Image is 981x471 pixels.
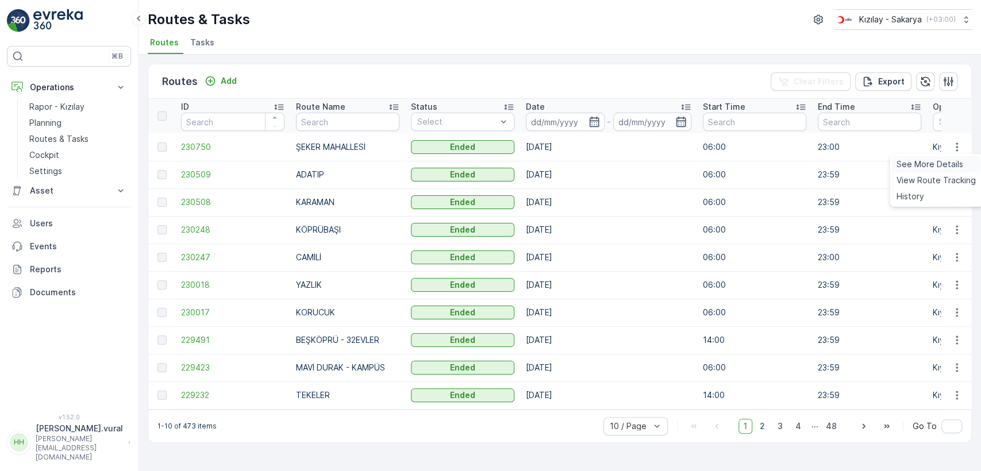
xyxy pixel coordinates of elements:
a: See More Details [892,156,980,172]
span: 230508 [181,196,284,208]
a: Reports [7,258,131,281]
span: 230509 [181,169,284,180]
p: Ended [450,362,475,373]
div: Toggle Row Selected [157,253,167,262]
p: Ended [450,307,475,318]
p: - [607,115,611,129]
p: Routes & Tasks [29,133,89,145]
p: ⌘B [111,52,123,61]
p: Users [30,218,126,229]
p: KORUCUK [296,307,399,318]
td: [DATE] [520,188,697,216]
p: [PERSON_NAME].vural [36,423,123,434]
p: Asset [30,185,108,196]
td: [DATE] [520,244,697,271]
p: 14:00 [703,334,806,346]
p: Date [526,101,545,113]
a: Documents [7,281,131,304]
p: Ended [450,252,475,263]
button: Ended [411,361,514,375]
a: Rapor - Kızılay [25,99,131,115]
p: Ended [450,141,475,153]
p: Start Time [703,101,745,113]
input: Search [181,113,284,131]
p: 23:00 [818,252,921,263]
div: HH [10,433,28,451]
a: Events [7,235,131,258]
td: [DATE] [520,271,697,299]
p: Settings [29,165,62,177]
p: ... [811,419,818,434]
p: Operations [30,82,108,93]
span: 1 [738,419,752,434]
p: End Time [818,101,855,113]
button: Ended [411,388,514,402]
a: 230247 [181,252,284,263]
span: Go To [913,420,937,432]
input: dd/mm/yyyy [526,113,605,131]
img: logo_light-DOdMpM7g.png [33,9,83,32]
a: 230750 [181,141,284,153]
div: Toggle Row Selected [157,280,167,289]
input: Search [703,113,806,131]
button: Export [855,72,911,91]
p: Ended [450,196,475,208]
img: logo [7,9,30,32]
div: Toggle Row Selected [157,225,167,234]
p: Ended [450,389,475,401]
span: 229423 [181,362,284,373]
p: 06:00 [703,252,806,263]
p: Add [221,75,237,87]
a: 230248 [181,224,284,235]
a: Users [7,212,131,235]
a: 230017 [181,307,284,318]
input: dd/mm/yyyy [613,113,692,131]
span: See More Details [897,159,963,170]
a: 229232 [181,389,284,401]
button: Kızılay - Sakarya(+03:00) [834,9,972,30]
a: View Route Tracking [892,172,980,188]
div: Toggle Row Selected [157,335,167,345]
button: HH[PERSON_NAME].vural[PERSON_NAME][EMAIL_ADDRESS][DOMAIN_NAME] [7,423,131,462]
p: ( +03:00 ) [926,15,956,24]
div: Toggle Row Selected [157,308,167,317]
p: ŞEKER MAHALLESİ [296,141,399,153]
button: Operations [7,76,131,99]
span: 4 [790,419,806,434]
p: 14:00 [703,389,806,401]
div: Toggle Row Selected [157,363,167,372]
p: Reports [30,264,126,275]
p: MAVİ DURAK - KAMPÜS [296,362,399,373]
p: Export [878,76,905,87]
p: Status [411,101,437,113]
span: Routes [150,37,179,48]
p: Ended [450,334,475,346]
td: [DATE] [520,299,697,326]
button: Ended [411,250,514,264]
button: Ended [411,168,514,182]
p: Ended [450,279,475,291]
p: 23:59 [818,279,921,291]
p: KARAMAN [296,196,399,208]
p: Operation [933,101,972,113]
button: Add [200,74,241,88]
p: KÖPRÜBAŞI [296,224,399,235]
p: Clear Filters [794,76,844,87]
button: Ended [411,306,514,319]
span: 2 [755,419,770,434]
td: [DATE] [520,133,697,161]
span: 229491 [181,334,284,346]
p: 06:00 [703,307,806,318]
a: 230018 [181,279,284,291]
td: [DATE] [520,161,697,188]
p: 06:00 [703,169,806,180]
p: 06:00 [703,224,806,235]
p: YAZLIK [296,279,399,291]
p: 23:59 [818,307,921,318]
div: Toggle Row Selected [157,391,167,400]
a: Planning [25,115,131,131]
img: k%C4%B1z%C4%B1lay_DTAvauz.png [834,13,855,26]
